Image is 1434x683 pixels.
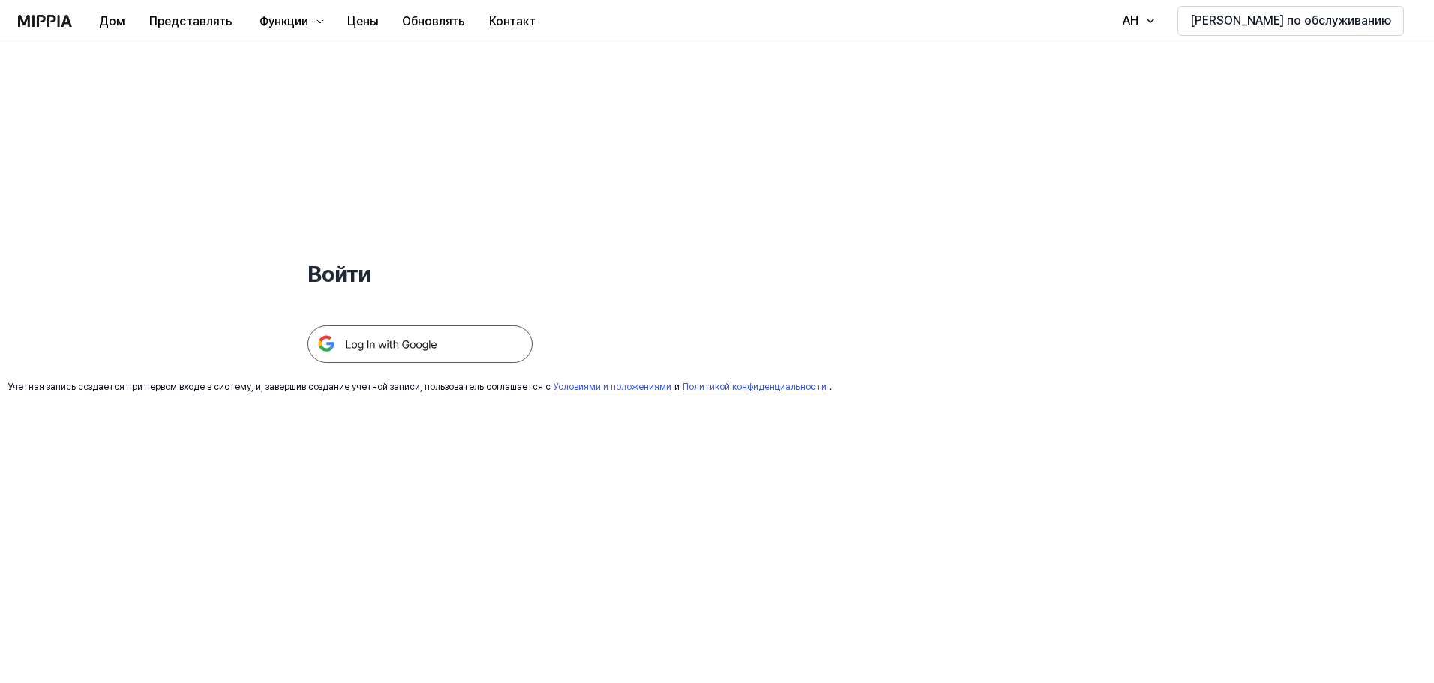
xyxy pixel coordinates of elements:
[553,382,671,392] a: Условиями и положениями
[1108,6,1165,36] button: АН
[489,14,535,28] font: Контакт
[307,325,532,363] img: 구글 로그인 버튼
[347,14,378,28] font: Цены
[18,15,72,27] img: логотип
[1177,6,1404,36] button: [PERSON_NAME] по обслуживанию
[244,7,335,37] button: Функции
[259,14,308,28] font: Функции
[390,1,477,42] a: Обновлять
[1123,13,1138,28] font: АН
[390,7,477,37] button: Обновлять
[682,382,826,392] a: Политикой конфиденциальности
[674,382,679,392] font: и
[137,7,244,37] button: Представлять
[149,14,232,28] font: Представлять
[99,14,125,28] font: Дом
[335,7,390,37] button: Цены
[87,7,137,37] button: Дом
[402,14,465,28] font: Обновлять
[829,382,832,392] font: .
[307,260,370,287] font: Войти
[477,7,547,37] button: Контакт
[8,382,550,392] font: Учетная запись создается при первом входе в систему, и, завершив создание учетной записи, пользов...
[1190,13,1391,28] font: [PERSON_NAME] по обслуживанию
